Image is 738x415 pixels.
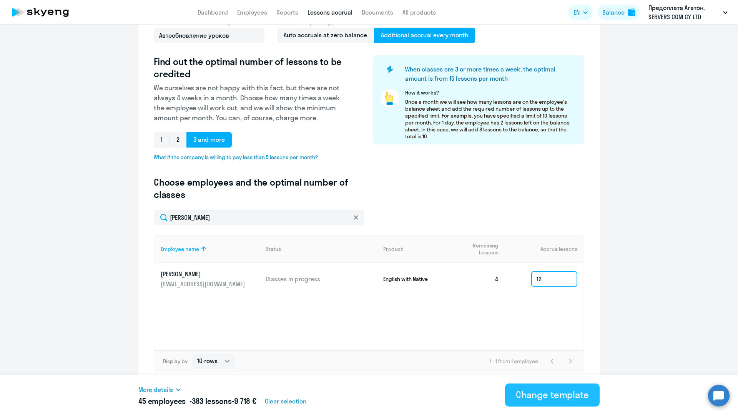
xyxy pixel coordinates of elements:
p: Предоплата Агатон, SERVERS COM CY LTD [648,3,720,22]
p: English with Native [383,276,441,282]
span: 1 - 1 from 1 employee [490,358,538,365]
span: Clear selection [265,397,306,406]
a: Employees [237,8,267,16]
p: [EMAIL_ADDRESS][DOMAIN_NAME] [161,280,247,288]
span: What if the company is willing to pay less than 5 lessons per month? [154,154,348,161]
a: Reports [276,8,298,16]
h3: Find out the optimal number of lessons to be credited [154,55,348,80]
span: 9 718 € [234,396,256,406]
span: Auto accruals at zero balance [277,28,374,43]
span: Remaining Lessons [457,242,499,256]
div: Remaining Lessons [457,242,505,256]
div: Product [383,246,452,252]
span: Additional accrual every month [374,28,475,43]
span: EN [573,8,580,17]
span: More details [138,385,173,394]
td: 4 [451,263,505,295]
img: balance [628,8,635,16]
a: All products [402,8,436,16]
span: 3 and more [186,132,232,148]
button: Предоплата Агатон, SERVERS COM CY LTD [645,3,731,22]
a: Lessons accrual [307,8,352,16]
a: [PERSON_NAME][EMAIL_ADDRESS][DOMAIN_NAME] [161,270,259,288]
span: 1 [154,132,170,148]
div: Employee name [161,246,199,252]
span: Display by: [163,358,189,365]
span: 383 lessons [192,396,232,406]
input: Untitled [154,28,264,43]
div: Employee name [161,246,259,252]
div: Balance [602,8,625,17]
button: Balancebalance [598,5,640,20]
button: EN [568,5,593,20]
div: Status [266,246,281,252]
h4: When classes are 3 or more times a week, the optimal amount is from 15 lessons per month [405,65,571,83]
a: Documents [362,8,393,16]
h3: Choose employees and the optimal number of classes [154,176,348,201]
p: [PERSON_NAME] [161,270,247,278]
th: Accrue lessons [505,235,583,263]
p: Once a month we will see how many lessons are on the employee's balance sheet and add the require... [405,98,577,140]
span: 2 [170,132,186,148]
div: Product [383,246,403,252]
div: Change template [516,388,589,401]
p: Classes in progress [266,275,377,283]
img: pointer-circle [381,89,399,108]
p: We ourselves are not happy with this fact, but there are not always 4 weeks in a month. Choose ho... [154,83,348,123]
button: Change template [505,383,600,407]
a: Dashboard [198,8,228,16]
div: Status [266,246,377,252]
p: How it works? [405,89,577,96]
h5: 45 employees • • [138,396,256,407]
input: Search by name, email, product or status [154,210,364,225]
